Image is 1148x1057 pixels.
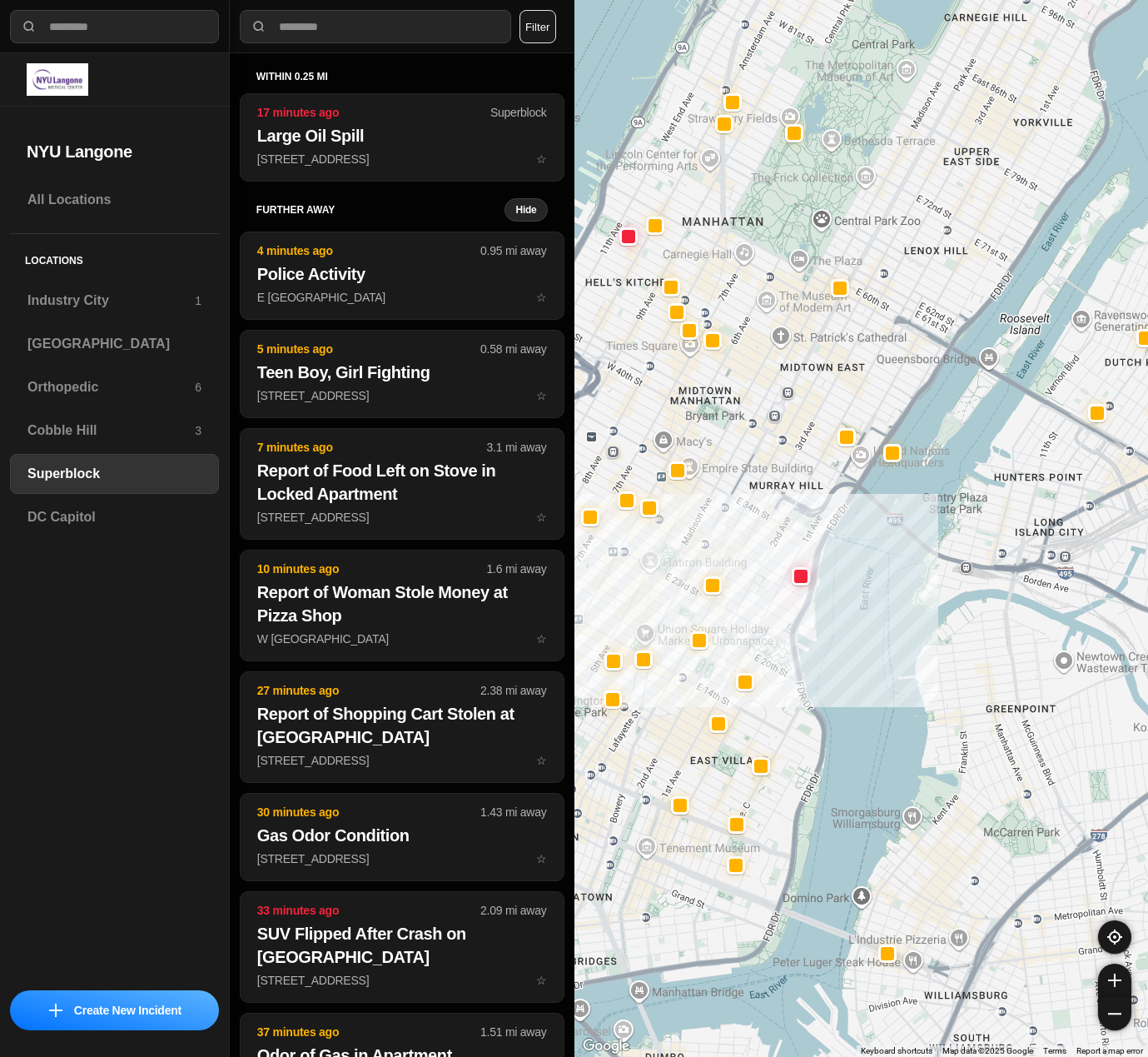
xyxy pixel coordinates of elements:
p: 3 [195,422,201,439]
button: 4 minutes ago0.95 mi awayPolice ActivityE [GEOGRAPHIC_DATA]star [240,232,564,320]
a: DC Capitol [10,497,219,537]
a: 17 minutes agoSuperblockLarge Oil Spill[STREET_ADDRESS]star [240,152,564,166]
p: 1.51 mi away [480,1024,546,1040]
img: zoom-out [1108,1007,1121,1020]
p: 1.6 mi away [487,561,547,577]
a: Industry City1 [10,281,219,321]
h2: NYU Langone [27,140,202,163]
p: 37 minutes ago [257,1024,480,1040]
a: Report a map error [1076,1046,1143,1055]
h2: Report of Shopping Cart Stolen at [GEOGRAPHIC_DATA] [257,702,547,749]
button: 7 minutes ago3.1 mi awayReport of Food Left on Stove in Locked Apartment[STREET_ADDRESS]star [240,428,564,540]
h3: [GEOGRAPHIC_DATA] [27,334,201,354]
p: [STREET_ADDRESS] [257,387,547,404]
p: 10 minutes ago [257,561,487,577]
span: star [536,291,547,304]
span: star [536,974,547,987]
h3: Cobble Hill [27,421,195,441]
p: 6 [195,379,201,396]
a: 10 minutes ago1.6 mi awayReport of Woman Stole Money at Pizza ShopW [GEOGRAPHIC_DATA]star [240,631,564,646]
p: W [GEOGRAPHIC_DATA] [257,631,547,647]
h5: within 0.25 mi [256,70,548,83]
h2: Large Oil Spill [257,124,547,147]
p: 27 minutes ago [257,682,480,699]
a: 33 minutes ago2.09 mi awaySUV Flipped After Crash on [GEOGRAPHIC_DATA][STREET_ADDRESS]star [240,973,564,987]
a: Orthopedic6 [10,367,219,407]
h3: All Locations [27,190,201,210]
p: 0.95 mi away [480,242,546,259]
p: [STREET_ADDRESS] [257,151,547,167]
a: [GEOGRAPHIC_DATA] [10,324,219,364]
p: 1.43 mi away [480,804,546,820]
a: Cobble Hill3 [10,411,219,451]
a: Superblock [10,454,219,494]
h3: DC Capitol [27,507,201,527]
img: logo [27,63,88,96]
p: 5 minutes ago [257,341,480,357]
button: 10 minutes ago1.6 mi awayReport of Woman Stole Money at Pizza ShopW [GEOGRAPHIC_DATA]star [240,550,564,661]
img: search [251,18,267,35]
img: icon [49,1004,62,1017]
p: Superblock [490,104,547,121]
span: Map data ©2025 Google [942,1046,1033,1055]
p: 4 minutes ago [257,242,480,259]
button: 30 minutes ago1.43 mi awayGas Odor Condition[STREET_ADDRESS]star [240,793,564,881]
img: zoom-in [1108,974,1121,987]
button: Hide [504,198,547,222]
h3: Orthopedic [27,377,195,397]
span: star [536,852,547,865]
p: 1 [195,292,201,309]
span: star [536,389,547,402]
h5: Locations [10,234,219,281]
button: 17 minutes agoSuperblockLarge Oil Spill[STREET_ADDRESS]star [240,93,564,182]
button: 33 minutes ago2.09 mi awaySUV Flipped After Crash on [GEOGRAPHIC_DATA][STREET_ADDRESS]star [240,891,564,1003]
p: 33 minutes ago [257,902,480,919]
p: 0.58 mi away [480,341,546,357]
button: recenter [1098,920,1131,954]
button: 5 minutes ago0.58 mi awayTeen Boy, Girl Fighting[STREET_ADDRESS]star [240,330,564,418]
span: star [536,511,547,524]
button: iconCreate New Incident [10,990,219,1030]
a: All Locations [10,180,219,220]
a: Terms (opens in new tab) [1043,1046,1066,1055]
img: recenter [1107,930,1122,945]
a: 7 minutes ago3.1 mi awayReport of Food Left on Stove in Locked Apartment[STREET_ADDRESS]star [240,510,564,524]
p: 2.09 mi away [480,902,546,919]
h2: SUV Flipped After Crash on [GEOGRAPHIC_DATA] [257,922,547,969]
button: Filter [519,10,556,43]
a: Open this area in Google Maps (opens a new window) [579,1035,634,1057]
span: star [536,632,547,646]
button: zoom-out [1098,997,1131,1030]
p: 17 minutes ago [257,104,490,121]
a: 4 minutes ago0.95 mi awayPolice ActivityE [GEOGRAPHIC_DATA]star [240,290,564,304]
button: 27 minutes ago2.38 mi awayReport of Shopping Cart Stolen at [GEOGRAPHIC_DATA][STREET_ADDRESS]star [240,671,564,783]
h5: further away [256,203,505,217]
img: Google [579,1035,634,1057]
h2: Report of Woman Stole Money at Pizza Shop [257,581,547,627]
p: E [GEOGRAPHIC_DATA] [257,289,547,306]
small: Hide [515,203,536,217]
p: [STREET_ADDRESS] [257,972,547,989]
h2: Teen Boy, Girl Fighting [257,361,547,384]
h3: Superblock [27,464,201,484]
p: [STREET_ADDRESS] [257,509,547,526]
p: [STREET_ADDRESS] [257,850,547,867]
p: 30 minutes ago [257,804,480,820]
button: Keyboard shortcuts [861,1045,932,1057]
p: 3.1 mi away [487,439,547,456]
p: Create New Incident [74,1002,181,1019]
img: search [21,18,37,35]
button: zoom-in [1098,964,1131,997]
a: 5 minutes ago0.58 mi awayTeen Boy, Girl Fighting[STREET_ADDRESS]star [240,388,564,402]
a: 27 minutes ago2.38 mi awayReport of Shopping Cart Stolen at [GEOGRAPHIC_DATA][STREET_ADDRESS]star [240,753,564,767]
p: 7 minutes ago [257,439,487,456]
p: 2.38 mi away [480,682,546,699]
h2: Report of Food Left on Stove in Locked Apartment [257,459,547,506]
h2: Gas Odor Condition [257,824,547,847]
a: 30 minutes ago1.43 mi awayGas Odor Condition[STREET_ADDRESS]star [240,851,564,865]
span: star [536,754,547,767]
h2: Police Activity [257,262,547,286]
span: star [536,152,547,166]
p: [STREET_ADDRESS] [257,752,547,769]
